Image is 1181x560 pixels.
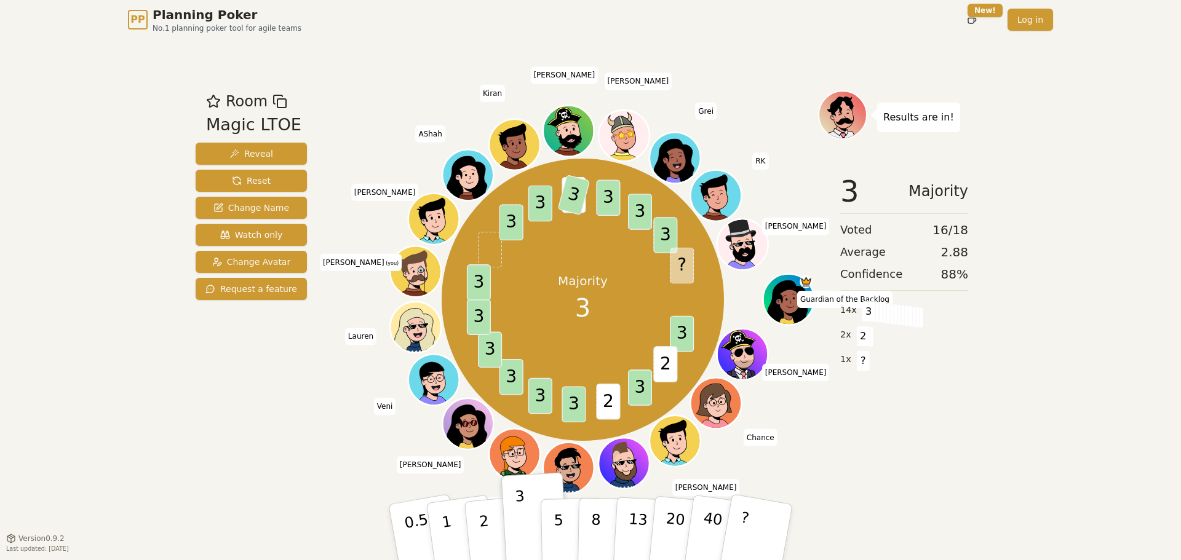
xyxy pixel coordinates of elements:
span: 2 [856,326,870,347]
span: ? [856,350,870,371]
span: (you) [384,261,399,266]
span: 3 [467,299,491,335]
span: Click to change your name [397,457,464,474]
span: 3 [499,359,523,395]
span: Request a feature [205,283,297,295]
span: Reset [232,175,271,187]
span: Click to change your name [797,291,893,308]
span: Click to change your name [415,125,445,143]
span: Average [840,243,886,261]
button: Change Avatar [196,251,307,273]
a: Log in [1008,9,1053,31]
span: 2 x [840,328,851,342]
span: Voted [840,221,872,239]
span: Click to change your name [752,153,768,170]
span: ? [670,248,694,284]
span: Click to change your name [345,328,376,345]
span: Click to change your name [374,398,396,416]
span: 2.88 [940,243,968,261]
span: Click to change your name [480,85,505,102]
span: Majority [909,176,968,206]
span: 3 [628,369,652,406]
span: 3 [479,332,503,368]
span: 3 [654,217,678,253]
span: 3 [575,290,590,326]
span: Planning Poker [153,6,301,23]
p: 3 [515,487,528,554]
span: Click to change your name [672,479,740,497]
button: Watch only [196,224,307,246]
div: Magic LTOE [206,112,301,138]
span: 3 [558,175,590,216]
span: Click to change your name [695,103,717,120]
span: No.1 planning poker tool for agile teams [153,23,301,33]
span: 3 [628,194,652,230]
span: 3 [499,204,523,240]
span: 1 x [840,353,851,366]
p: Majority [558,272,608,290]
span: Change Avatar [212,256,291,268]
span: Click to change your name [320,254,402,271]
span: 3 [528,186,552,222]
div: New! [968,4,1003,17]
span: Watch only [220,229,283,241]
span: Room [226,90,268,112]
span: Guardian of the Backlog is the host [800,275,813,288]
button: Version0.9.2 [6,534,65,543]
a: PPPlanning PokerNo.1 planning poker tool for agile teams [128,6,301,33]
span: Click to change your name [604,73,672,90]
span: Click to change your name [477,497,509,515]
span: Click to change your name [762,364,830,381]
span: PP [130,12,145,27]
button: Reveal [196,143,307,165]
span: 2 [654,346,678,382]
span: Last updated: [DATE] [6,545,69,552]
button: Request a feature [196,278,307,300]
span: 3 [840,176,859,206]
button: Add as favourite [206,90,221,112]
button: New! [961,9,983,31]
button: Click to change your avatar [392,248,440,296]
span: Reveal [229,148,273,160]
span: 2 [597,384,621,420]
button: Reset [196,170,307,192]
span: 3 [562,387,586,423]
span: 3 [528,378,552,414]
span: Click to change your name [744,429,777,446]
p: Results are in! [883,109,954,126]
span: 16 / 18 [932,221,968,239]
button: Change Name [196,197,307,219]
span: 3 [597,179,621,216]
span: 14 x [840,304,857,317]
span: Click to change your name [530,67,598,84]
span: Click to change your name [351,184,419,201]
span: Version 0.9.2 [18,534,65,543]
span: 3 [670,316,694,352]
span: Confidence [840,266,902,283]
span: 88 % [941,266,968,283]
span: Click to change your name [762,218,830,235]
span: 3 [862,301,876,322]
span: Change Name [213,202,289,214]
span: 3 [467,264,491,301]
